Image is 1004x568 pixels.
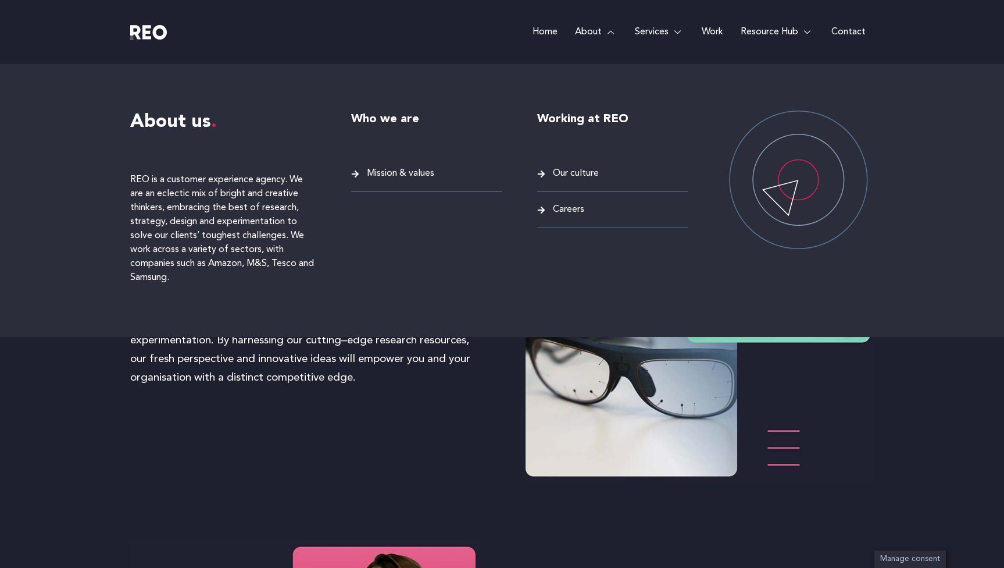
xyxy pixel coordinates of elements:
[364,166,434,182] span: Mission & values
[130,173,316,285] p: REO is a customer experience agency. We are an eclectic mix of bright and creative thinkers, embr...
[351,111,502,128] h6: Who we are
[550,202,584,218] span: Careers
[880,555,940,563] span: Manage consent
[537,111,688,128] h6: Working at REO
[130,113,217,132] span: About us
[351,166,502,182] a: Mission & values
[130,313,479,388] p: At REO, we deeply understand the transformative power of CRO and experimentation. By harnessing o...
[537,202,688,218] a: Careers
[537,166,688,182] a: Our culture
[550,166,599,182] span: Our culture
